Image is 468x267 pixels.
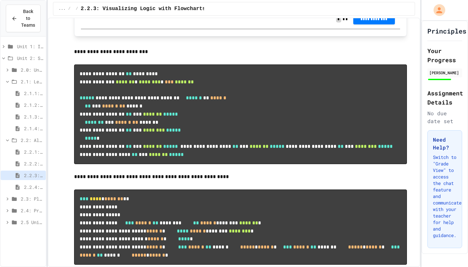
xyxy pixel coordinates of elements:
[429,70,460,76] div: [PERSON_NAME]
[24,102,43,108] span: 2.1.2: Learning to Solve Hard Problems
[21,207,43,214] span: 2.4: Practice with Algorithms
[68,6,71,11] span: /
[433,154,457,239] p: Switch to "Grade View" to access the chat feature and communicate with your teacher for help and ...
[81,5,205,13] span: 2.2.3: Visualizing Logic with Flowcharts
[24,90,43,97] span: 2.1.1: The Growth Mindset
[17,43,43,50] span: Unit 1: Intro to Computer Science
[24,160,43,167] span: 2.2.2: Specifying Ideas with Pseudocode
[21,66,43,73] span: 2.0: Unit Overview
[21,195,43,202] span: 2.3: Playing Games
[6,5,41,32] button: Back to Teams
[17,55,43,62] span: Unit 2: Solving Problems in Computer Science
[24,184,43,190] span: 2.2.4: Designing Flowcharts
[427,109,462,125] div: No due date set
[21,78,43,85] span: 2.1: Learning to Solve Hard Problems
[427,3,447,18] div: My Account
[24,113,43,120] span: 2.1.3: Challenge Problem - The Bridge
[427,26,466,35] h1: Principles
[433,136,457,151] h3: Need Help?
[21,137,43,144] span: 2.2: Algorithms - from Pseudocode to Flowcharts
[24,125,43,132] span: 2.1.4: Problem Solving Practice
[24,148,43,155] span: 2.2.1: The Power of Algorithms
[24,172,43,179] span: 2.2.3: Visualizing Logic with Flowcharts
[21,8,35,29] span: Back to Teams
[21,219,43,226] span: 2.5 Unit Summary
[427,46,462,64] h2: Your Progress
[427,89,462,107] h2: Assignment Details
[76,6,78,11] span: /
[58,6,66,11] span: ...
